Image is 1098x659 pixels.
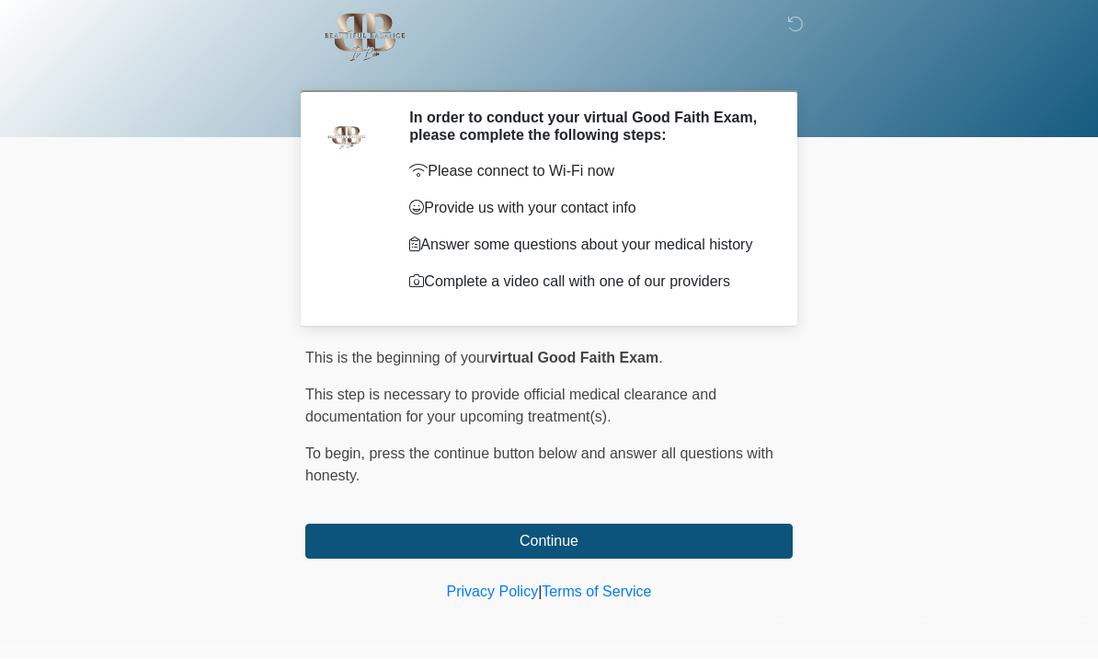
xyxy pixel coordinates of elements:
span: To begin, [305,446,369,462]
img: Agent Avatar [319,110,374,165]
a: | [538,584,542,600]
a: Privacy Policy [447,584,539,600]
span: . [658,351,662,366]
span: This is the beginning of your [305,351,489,366]
button: Continue [305,525,793,560]
p: Provide us with your contact info [409,198,765,220]
span: This step is necessary to provide official medical clearance and documentation for your upcoming ... [305,387,716,425]
p: Answer some questions about your medical history [409,235,765,257]
p: Complete a video call with one of our providers [409,272,765,294]
h2: In order to conduct your virtual Good Faith Exam, please complete the following steps: [409,110,765,145]
strong: virtual Good Faith Exam [489,351,658,366]
p: Please connect to Wi-Fi now [409,161,765,183]
img: Beautiful Balance IV Bar Logo [287,14,443,63]
a: Terms of Service [542,584,651,600]
span: press the continue button below and answer all questions with honesty. [305,446,773,484]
